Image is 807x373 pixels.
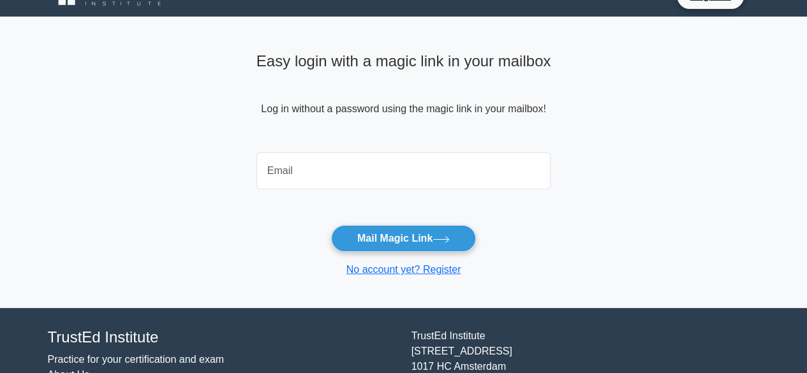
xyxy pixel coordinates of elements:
[346,264,461,275] a: No account yet? Register
[48,354,225,365] a: Practice for your certification and exam
[256,152,551,189] input: Email
[331,225,476,252] button: Mail Magic Link
[48,328,396,347] h4: TrustEd Institute
[256,52,551,71] h4: Easy login with a magic link in your mailbox
[256,47,551,147] div: Log in without a password using the magic link in your mailbox!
